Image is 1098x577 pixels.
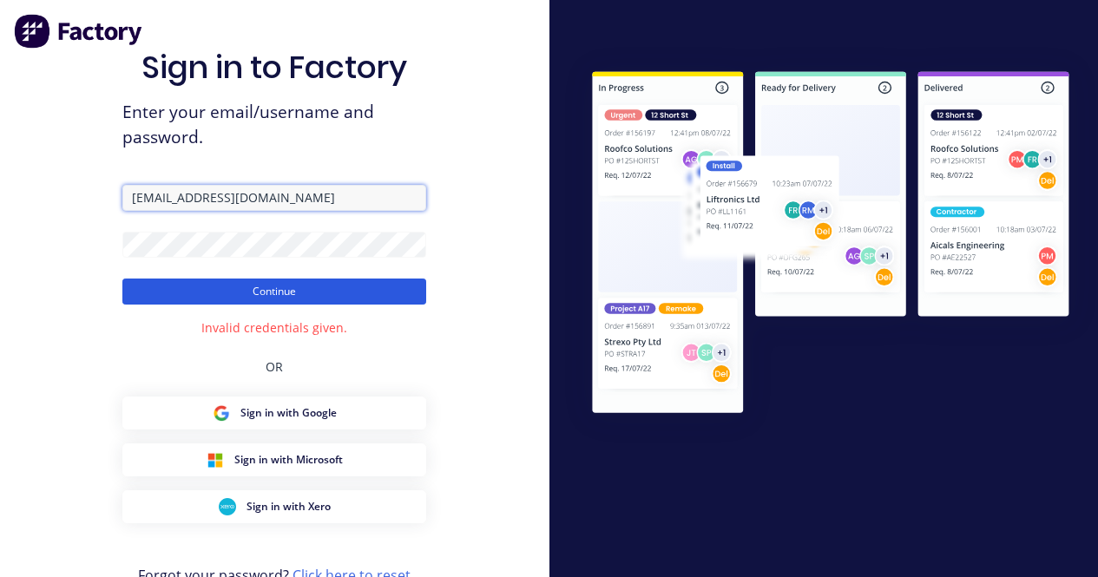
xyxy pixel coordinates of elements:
[122,490,426,523] button: Xero Sign inSign in with Xero
[207,451,224,469] img: Microsoft Sign in
[219,498,236,515] img: Xero Sign in
[247,499,331,515] span: Sign in with Xero
[213,404,230,422] img: Google Sign in
[122,100,426,150] span: Enter your email/username and password.
[122,443,426,476] button: Microsoft Sign inSign in with Microsoft
[266,337,283,397] div: OR
[141,49,407,86] h1: Sign in to Factory
[234,452,343,468] span: Sign in with Microsoft
[201,318,347,337] div: Invalid credentials given.
[14,14,144,49] img: Factory
[240,405,337,421] span: Sign in with Google
[122,279,426,305] button: Continue
[122,185,426,211] input: Email/Username
[122,397,426,429] button: Google Sign inSign in with Google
